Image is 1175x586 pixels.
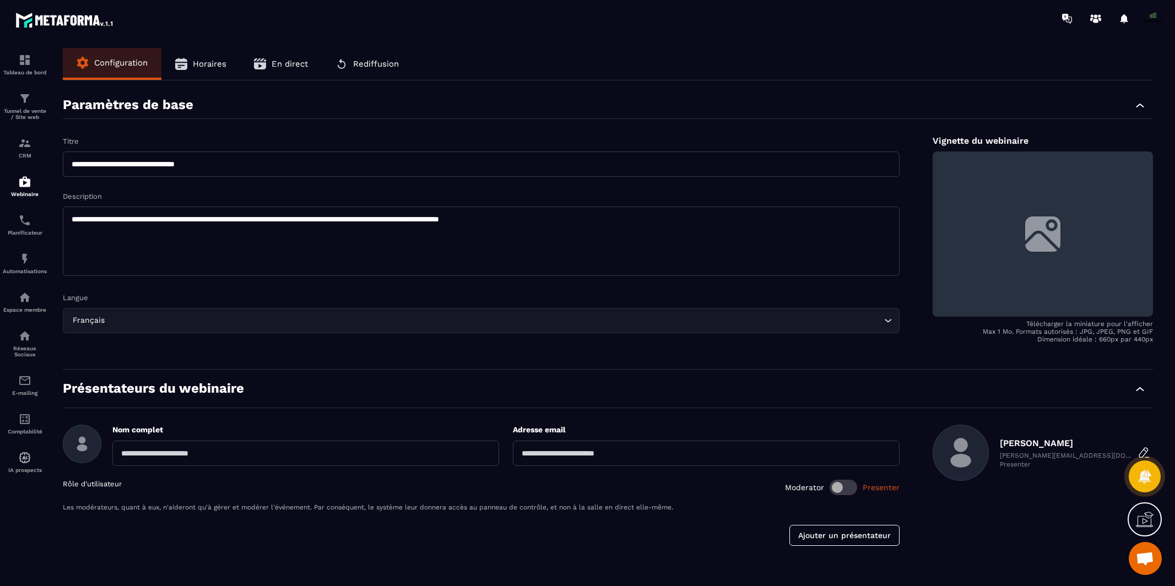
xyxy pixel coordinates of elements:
span: Français [70,314,107,327]
span: Horaires [193,59,226,69]
img: formation [18,137,31,150]
p: Paramètres de base [63,97,193,113]
p: Vignette du webinaire [933,135,1153,146]
p: [PERSON_NAME][EMAIL_ADDRESS][DOMAIN_NAME] [1000,452,1132,459]
a: automationsautomationsEspace membre [3,283,47,321]
label: Titre [63,137,79,145]
img: automations [18,291,31,304]
img: automations [18,451,31,464]
p: Nom complet [112,425,499,435]
p: [PERSON_NAME] [1000,438,1132,448]
span: Rediffusion [353,59,399,69]
button: Rediffusion [322,48,413,80]
img: automations [18,252,31,265]
p: Les modérateurs, quant à eux, n'aideront qu'à gérer et modérer l'événement. Par conséquent, le sy... [63,503,900,511]
p: Tableau de bord [3,69,47,75]
a: formationformationCRM [3,128,47,167]
a: emailemailE-mailing [3,366,47,404]
a: schedulerschedulerPlanificateur [3,205,47,244]
p: Espace membre [3,307,47,313]
p: Dimension idéale : 660px par 440px [933,335,1153,343]
p: Réseaux Sociaux [3,345,47,357]
a: Ouvrir le chat [1129,542,1162,575]
p: Max 1 Mo. Formats autorisés : JPG, JPEG, PNG et GIF [933,328,1153,335]
p: Adresse email [513,425,900,435]
p: Comptabilité [3,428,47,435]
p: Webinaire [3,191,47,197]
img: scheduler [18,214,31,227]
p: Présentateurs du webinaire [63,381,244,397]
p: Presenter [1000,460,1132,468]
p: CRM [3,153,47,159]
button: Configuration [63,48,161,78]
img: formation [18,92,31,105]
img: social-network [18,329,31,343]
div: Search for option [63,308,900,333]
img: logo [15,10,115,30]
a: automationsautomationsWebinaire [3,167,47,205]
a: automationsautomationsAutomatisations [3,244,47,283]
a: social-networksocial-networkRéseaux Sociaux [3,321,47,366]
img: accountant [18,413,31,426]
p: Rôle d'utilisateur [63,480,122,495]
span: Moderator [785,483,824,492]
p: Planificateur [3,230,47,236]
a: formationformationTunnel de vente / Site web [3,84,47,128]
span: En direct [272,59,308,69]
a: formationformationTableau de bord [3,45,47,84]
a: accountantaccountantComptabilité [3,404,47,443]
button: Horaires [161,48,240,80]
button: En direct [240,48,322,80]
p: Automatisations [3,268,47,274]
p: IA prospects [3,467,47,473]
img: formation [18,53,31,67]
img: automations [18,175,31,188]
p: E-mailing [3,390,47,396]
label: Langue [63,294,88,302]
p: Tunnel de vente / Site web [3,108,47,120]
input: Search for option [107,314,881,327]
p: Télécharger la miniature pour l'afficher [933,320,1153,328]
button: Ajouter un présentateur [789,525,900,546]
label: Description [63,192,102,200]
span: Configuration [94,58,148,68]
img: email [18,374,31,387]
span: Presenter [863,483,900,492]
